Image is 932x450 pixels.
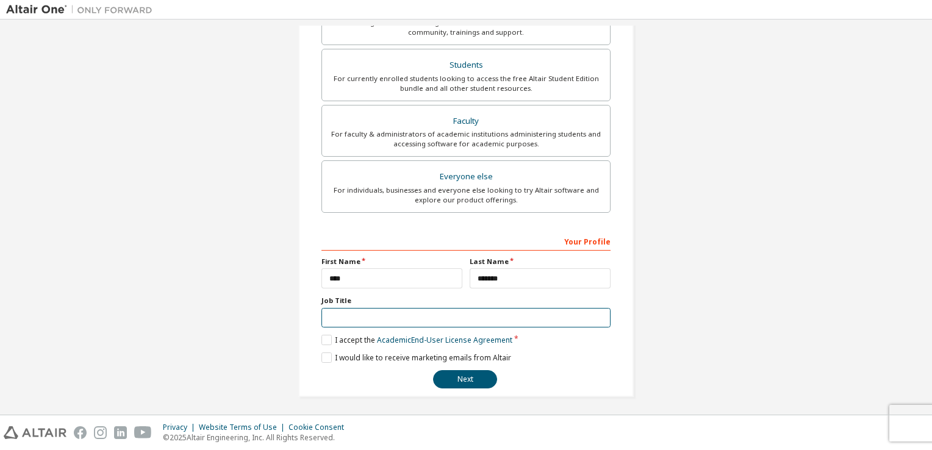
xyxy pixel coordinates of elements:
label: Last Name [470,257,611,266]
div: Everyone else [329,168,603,185]
div: Website Terms of Use [199,423,289,432]
div: Cookie Consent [289,423,351,432]
div: For existing customers looking to access software downloads, HPC resources, community, trainings ... [329,18,603,37]
button: Next [433,370,497,388]
div: Privacy [163,423,199,432]
img: youtube.svg [134,426,152,439]
a: Academic End-User License Agreement [377,335,512,345]
img: altair_logo.svg [4,426,66,439]
div: For faculty & administrators of academic institutions administering students and accessing softwa... [329,129,603,149]
img: facebook.svg [74,426,87,439]
label: I would like to receive marketing emails from Altair [321,352,511,363]
div: For individuals, businesses and everyone else looking to try Altair software and explore our prod... [329,185,603,205]
img: linkedin.svg [114,426,127,439]
div: Faculty [329,113,603,130]
label: First Name [321,257,462,266]
div: Students [329,57,603,74]
div: Your Profile [321,231,611,251]
img: instagram.svg [94,426,107,439]
label: I accept the [321,335,512,345]
img: Altair One [6,4,159,16]
p: © 2025 Altair Engineering, Inc. All Rights Reserved. [163,432,351,443]
label: Job Title [321,296,611,305]
div: For currently enrolled students looking to access the free Altair Student Edition bundle and all ... [329,74,603,93]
